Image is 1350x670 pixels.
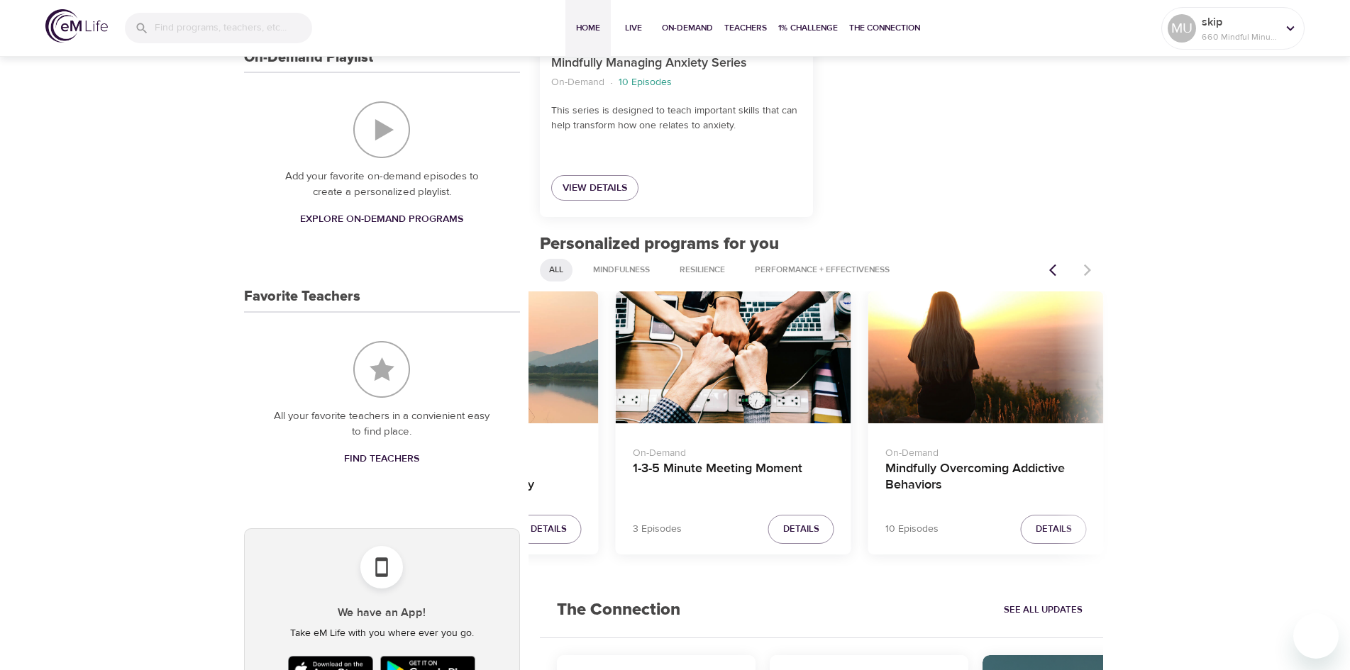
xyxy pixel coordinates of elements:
span: Teachers [724,21,767,35]
span: All [541,264,572,276]
img: logo [45,9,108,43]
button: 1-3-5 Minute Meeting Moment [616,291,851,424]
a: Find Teachers [338,446,425,472]
p: This series is designed to teach important skills that can help transform how one relates to anxi... [551,104,802,133]
div: Mindfulness [584,259,659,281]
li: · [610,73,613,92]
button: Details [516,515,582,544]
button: Previous items [1041,255,1072,286]
p: skip [1202,13,1277,30]
p: On-Demand [633,440,834,461]
h2: Personalized programs for you [540,234,1104,255]
h3: Favorite Teachers [244,289,360,305]
img: Favorite Teachers [353,341,410,398]
img: On-Demand Playlist [353,101,410,158]
p: On-Demand [551,75,604,90]
span: Details [531,521,567,537]
span: Details [783,521,819,537]
p: Add your favorite on-demand episodes to create a personalized playlist. [272,169,492,201]
iframe: Button to launch messaging window [1293,613,1339,659]
p: 660 Mindful Minutes [1202,30,1277,43]
a: Explore On-Demand Programs [294,206,469,233]
h5: We have an App! [256,605,508,620]
span: Home [571,21,605,35]
p: On-Demand [380,440,581,461]
h3: On-Demand Playlist [244,50,373,66]
a: View Details [551,175,638,201]
nav: breadcrumb [551,73,802,92]
span: 1% Challenge [778,21,838,35]
button: Details [768,515,834,544]
span: Details [1036,521,1072,537]
p: 3 Episodes [633,522,682,537]
div: Performance + Effectiveness [746,259,899,281]
h4: 1-3-5 Minute Meeting Moment [633,461,834,495]
span: On-Demand [662,21,713,35]
p: 10 Episodes [885,522,939,537]
div: Resilience [670,259,734,281]
p: 10 Episodes [619,75,672,90]
span: The Connection [849,21,920,35]
p: Mindfully Managing Anxiety Series [551,54,802,73]
p: All your favorite teachers in a convienient easy to find place. [272,408,492,440]
h4: Mindfully Overcoming Addictive Behaviors [885,461,1087,495]
div: All [540,259,572,281]
a: See All Updates [1000,599,1086,621]
input: Find programs, teachers, etc... [155,13,312,43]
span: Performance + Effectiveness [746,264,898,276]
span: See All Updates [1004,602,1083,618]
span: Live [616,21,651,35]
p: On-Demand [885,440,1087,461]
h4: Mindfulness-Based [MEDICAL_DATA] Recovery [380,461,581,495]
div: MU [1168,14,1196,43]
button: Mindfulness-Based Cancer Recovery [363,291,598,424]
span: Mindfulness [585,264,658,276]
span: Explore On-Demand Programs [300,211,463,228]
p: Take eM Life with you where ever you go. [256,626,508,641]
button: Mindfully Overcoming Addictive Behaviors [868,291,1104,424]
h2: The Connection [540,583,697,637]
span: Resilience [671,264,734,276]
button: Details [1021,515,1087,544]
span: View Details [563,179,627,197]
span: Find Teachers [344,450,419,468]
